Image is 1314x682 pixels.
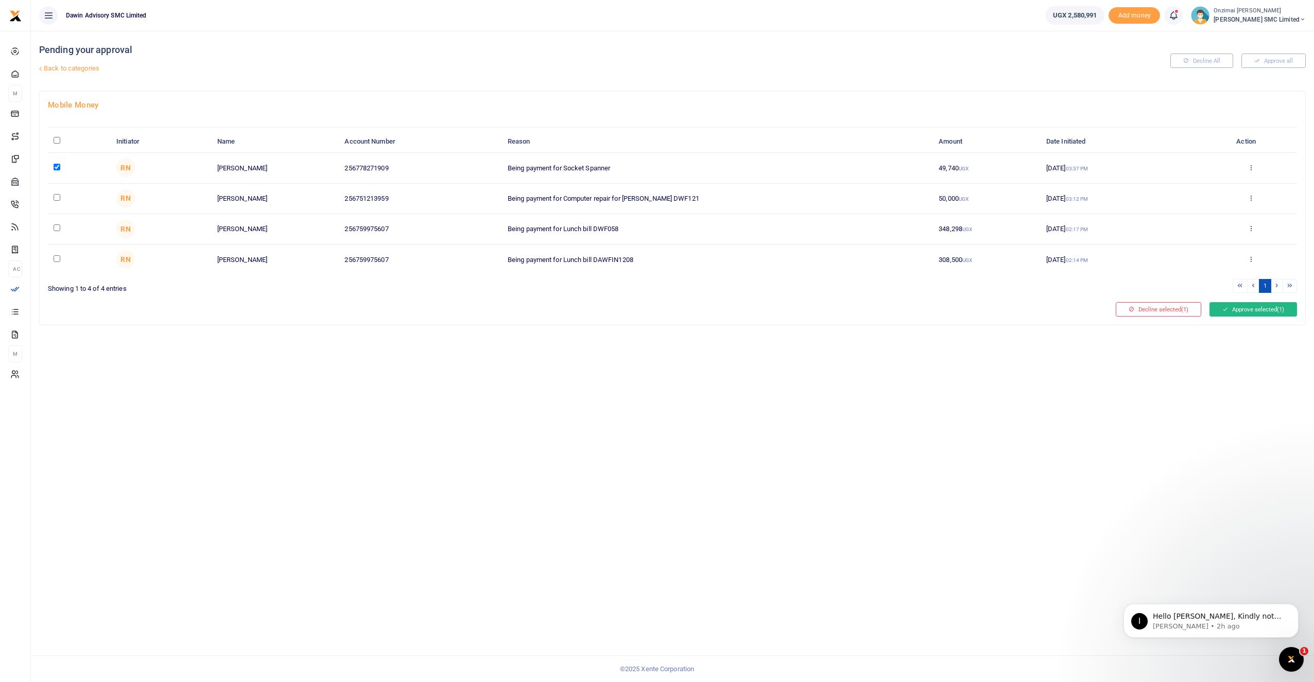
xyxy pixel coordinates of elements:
[962,226,972,232] small: UGX
[1277,306,1284,313] span: (1)
[1053,10,1097,21] span: UGX 2,580,991
[502,184,933,214] td: Being payment for Computer repair for [PERSON_NAME] DWF121
[212,244,339,274] td: [PERSON_NAME]
[212,131,339,153] th: Name: activate to sort column ascending
[1041,6,1109,25] li: Wallet ballance
[502,244,933,274] td: Being payment for Lunch bill DAWFIN1208
[1191,6,1209,25] img: profile-user
[116,250,135,269] span: Ritah Nanteza
[1066,166,1088,171] small: 03:37 PM
[502,214,933,244] td: Being payment for Lunch bill DWF058
[1109,7,1160,24] li: Toup your wallet
[1041,214,1205,244] td: [DATE]
[933,244,1041,274] td: 308,500
[1259,279,1271,293] a: 1
[37,60,881,77] a: Back to categories
[1066,196,1088,202] small: 03:12 PM
[1191,6,1306,25] a: profile-user Onzimai [PERSON_NAME] [PERSON_NAME] SMC Limited
[1108,582,1314,654] iframe: Intercom notifications message
[62,11,151,20] span: Dawin Advisory SMC Limited
[111,131,212,153] th: Initiator: activate to sort column ascending
[212,184,339,214] td: [PERSON_NAME]
[1116,302,1201,317] button: Decline selected(1)
[933,214,1041,244] td: 348,298
[1041,184,1205,214] td: [DATE]
[39,44,881,56] h4: Pending your approval
[1300,647,1308,655] span: 1
[1041,153,1205,183] td: [DATE]
[933,153,1041,183] td: 49,740
[1041,131,1205,153] th: Date Initiated: activate to sort column ascending
[502,131,933,153] th: Reason: activate to sort column ascending
[962,257,972,263] small: UGX
[212,153,339,183] td: [PERSON_NAME]
[212,214,339,244] td: [PERSON_NAME]
[116,220,135,238] span: Ritah Nanteza
[339,153,502,183] td: 256778271909
[1205,131,1297,153] th: Action: activate to sort column ascending
[933,184,1041,214] td: 50,000
[1214,7,1306,15] small: Onzimai [PERSON_NAME]
[933,131,1041,153] th: Amount: activate to sort column ascending
[959,166,969,171] small: UGX
[1066,226,1088,232] small: 02:17 PM
[339,131,502,153] th: Account Number: activate to sort column ascending
[9,10,22,22] img: logo-small
[8,85,22,102] li: M
[1109,11,1160,19] a: Add money
[339,184,502,214] td: 256751213959
[48,131,111,153] th: : activate to sort column descending
[9,11,22,19] a: logo-small logo-large logo-large
[959,196,969,202] small: UGX
[1109,7,1160,24] span: Add money
[8,260,22,277] li: Ac
[1181,306,1188,313] span: (1)
[8,345,22,362] li: M
[48,99,1297,111] h4: Mobile Money
[1041,244,1205,274] td: [DATE]
[1045,6,1104,25] a: UGX 2,580,991
[502,153,933,183] td: Being payment for Socket Spanner
[1066,257,1088,263] small: 02:14 PM
[1279,647,1304,672] iframe: Intercom live chat
[116,189,135,208] span: Ritah Nanteza
[1209,302,1297,317] button: Approve selected(1)
[48,278,668,294] div: Showing 1 to 4 of 4 entries
[116,159,135,177] span: Ritah Nanteza
[339,244,502,274] td: 256759975607
[1214,15,1306,24] span: [PERSON_NAME] SMC Limited
[339,214,502,244] td: 256759975607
